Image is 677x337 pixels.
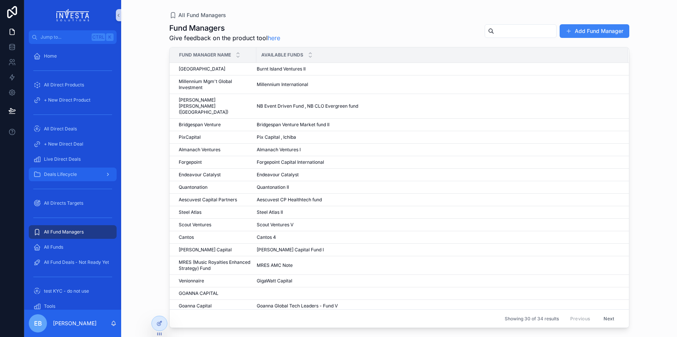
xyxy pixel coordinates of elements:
[179,52,231,58] span: Fund Manager Name
[29,225,117,239] a: All Fund Managers
[179,278,252,284] a: Venionnaire
[257,209,283,215] span: Steel Atlas II
[179,159,202,165] span: Forgepoint
[257,82,619,88] a: Millennium International
[257,82,308,88] span: Millennium International
[178,11,226,19] span: All Fund Managers
[261,52,303,58] span: Available Funds
[179,147,252,153] a: Almanach Ventures
[257,303,338,309] span: Goanna Global Tech Leaders - Fund V
[505,316,559,322] span: Showing 30 of 34 results
[179,122,252,128] a: Bridgespan Venture
[257,134,296,140] span: Pix Capital , Ichiba
[257,234,276,240] span: Cantos 4
[257,172,299,178] span: Endeavour Catalyst
[179,66,225,72] span: [GEOGRAPHIC_DATA]
[44,200,83,206] span: All Directs Targets
[179,290,218,296] span: GOANNA CAPITAL
[29,168,117,181] a: Deals Lifecycle
[44,53,57,59] span: Home
[257,66,619,72] a: Burnt Island Ventures II
[257,197,619,203] a: Aescuvest CP Healthtech fund
[179,134,201,140] span: PixCapital
[179,234,194,240] span: Cantos
[257,184,289,190] span: Quantonation II
[179,184,252,190] a: Quantonation
[34,319,42,328] span: EB
[179,234,252,240] a: Cantos
[44,126,77,132] span: All Direct Deals
[44,288,89,294] span: test KYC - do not use
[179,303,212,309] span: Goanna Capital
[169,23,280,33] h1: Fund Managers
[179,278,204,284] span: Venionnaire
[107,34,113,40] span: K
[257,262,619,268] a: MRES AMC Note
[179,172,221,178] span: Endeavour Catalyst
[598,313,619,324] button: Next
[179,97,252,115] a: [PERSON_NAME] [PERSON_NAME] ([GEOGRAPHIC_DATA])
[29,30,117,44] button: Jump to...CtrlK
[257,159,619,165] a: Forgepoint Capital International
[29,49,117,63] a: Home
[257,222,293,228] span: Scout Ventures V
[257,122,619,128] a: Bridgespan Venture Market fund II
[257,159,324,165] span: Forgepoint Capital International
[257,103,358,109] span: NB Event Driven Fund , NB CLO Evergreen fund
[29,299,117,313] a: Tools
[179,222,252,228] a: Scout Ventures
[29,78,117,92] a: All Direct Products
[29,284,117,298] a: test KYC - do not use
[257,66,306,72] span: Burnt Island Ventures II
[257,103,619,109] a: NB Event Driven Fund , NB CLO Evergreen fund
[179,247,252,253] a: [PERSON_NAME] Capital
[179,78,252,91] span: Millennium Mgm't Global Investment
[268,34,280,42] a: here
[44,82,84,88] span: All Direct Products
[257,278,292,284] span: GigaWatt Capital
[179,122,221,128] span: Bridgespan Venture
[44,97,90,103] span: + New Direct Product
[44,229,84,235] span: All Fund Managers
[179,159,252,165] a: Forgepoint
[169,11,226,19] a: All Fund Managers
[257,209,619,215] a: Steel Atlas II
[179,134,252,140] a: PixCapital
[179,259,252,271] span: MRES (Music Royalties Enhanced Strategy) Fund
[56,9,89,21] img: App logo
[257,197,322,203] span: Aescuvest CP Healthtech fund
[29,255,117,269] a: All Fund Deals - Not Ready Yet
[257,134,619,140] a: Pix Capital , Ichiba
[257,147,619,153] a: Almanach Ventures I
[257,222,619,228] a: Scout Ventures V
[29,93,117,107] a: + New Direct Product
[179,147,220,153] span: Almanach Ventures
[41,34,89,40] span: Jump to...
[44,171,77,177] span: Deals Lifecycle
[257,247,619,253] a: [PERSON_NAME] Capital Fund I
[179,184,207,190] span: Quantonation
[179,209,201,215] span: Steel Atlas
[179,290,252,296] a: GOANNA CAPITAL
[257,122,329,128] span: Bridgespan Venture Market fund II
[257,262,293,268] span: MRES AMC Note
[257,147,301,153] span: Almanach Ventures I
[53,320,97,327] p: [PERSON_NAME]
[560,24,629,38] a: Add Fund Manager
[179,247,232,253] span: [PERSON_NAME] Capital
[257,234,619,240] a: Cantos 4
[44,259,109,265] span: All Fund Deals - Not Ready Yet
[169,33,280,42] span: Give feedback on the product tool
[29,152,117,166] a: Live Direct Deals
[257,278,619,284] a: GigaWatt Capital
[179,222,211,228] span: Scout Ventures
[179,303,252,309] a: Goanna Capital
[257,247,324,253] span: [PERSON_NAME] Capital Fund I
[29,122,117,136] a: All Direct Deals
[257,172,619,178] a: Endeavour Catalyst
[179,209,252,215] a: Steel Atlas
[24,44,121,310] div: scrollable content
[179,197,237,203] span: Aescuvest Capital Partners
[29,196,117,210] a: All Directs Targets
